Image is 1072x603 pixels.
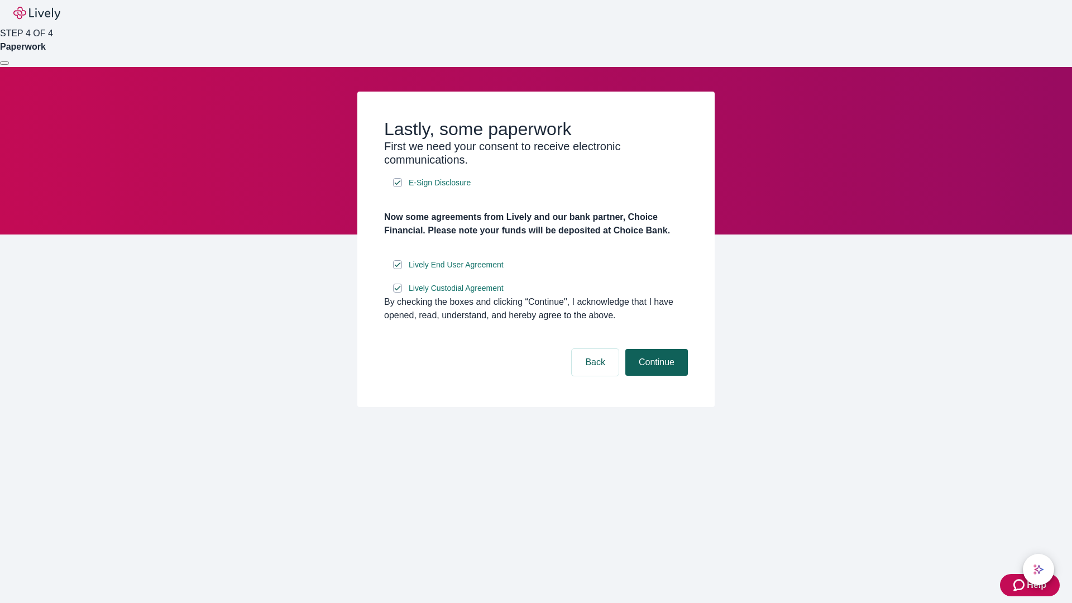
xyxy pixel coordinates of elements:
[1000,574,1060,596] button: Zendesk support iconHelp
[384,140,688,166] h3: First we need your consent to receive electronic communications.
[384,118,688,140] h2: Lastly, some paperwork
[406,281,506,295] a: e-sign disclosure document
[1027,578,1046,592] span: Help
[409,177,471,189] span: E-Sign Disclosure
[409,283,504,294] span: Lively Custodial Agreement
[384,295,688,322] div: By checking the boxes and clicking “Continue", I acknowledge that I have opened, read, understand...
[409,259,504,271] span: Lively End User Agreement
[1033,564,1044,575] svg: Lively AI Assistant
[384,210,688,237] h4: Now some agreements from Lively and our bank partner, Choice Financial. Please note your funds wi...
[625,349,688,376] button: Continue
[406,176,473,190] a: e-sign disclosure document
[1013,578,1027,592] svg: Zendesk support icon
[13,7,60,20] img: Lively
[572,349,619,376] button: Back
[406,258,506,272] a: e-sign disclosure document
[1023,554,1054,585] button: chat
